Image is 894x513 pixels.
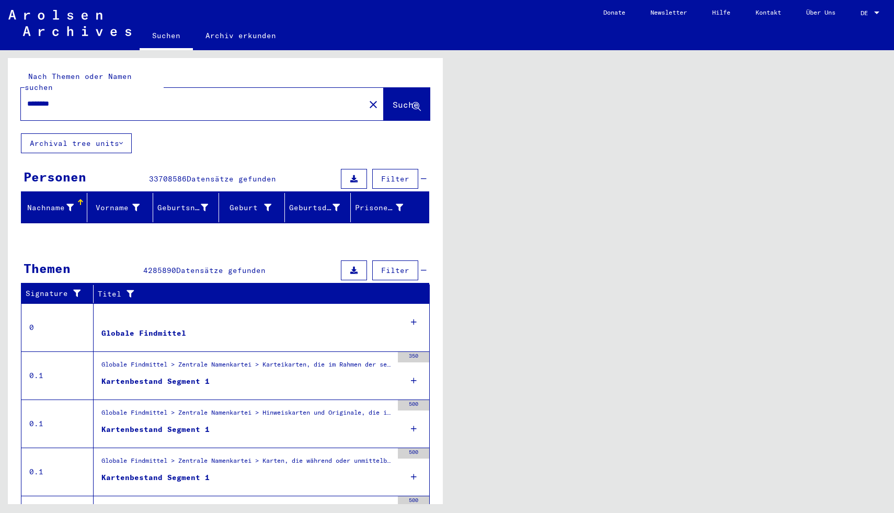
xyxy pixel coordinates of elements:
[176,266,266,275] span: Datensätze gefunden
[149,174,187,184] span: 33708586
[21,400,94,448] td: 0.1
[398,400,429,411] div: 500
[21,303,94,351] td: 0
[381,266,409,275] span: Filter
[372,260,418,280] button: Filter
[98,289,409,300] div: Titel
[367,98,380,111] mat-icon: close
[355,202,403,213] div: Prisoner #
[21,133,132,153] button: Archival tree units
[398,496,429,507] div: 500
[8,10,131,36] img: Arolsen_neg.svg
[289,202,340,213] div: Geburtsdatum
[24,167,86,186] div: Personen
[289,199,353,216] div: Geburtsdatum
[153,193,219,222] mat-header-cell: Geburtsname
[372,169,418,189] button: Filter
[223,199,284,216] div: Geburt‏
[363,94,384,115] button: Clear
[393,99,419,110] span: Suche
[101,376,210,387] div: Kartenbestand Segment 1
[26,202,74,213] div: Nachname
[285,193,351,222] mat-header-cell: Geburtsdatum
[101,424,210,435] div: Kartenbestand Segment 1
[384,88,430,120] button: Suche
[26,199,87,216] div: Nachname
[140,23,193,50] a: Suchen
[351,193,429,222] mat-header-cell: Prisoner #
[91,199,153,216] div: Vorname
[21,448,94,496] td: 0.1
[101,472,210,483] div: Kartenbestand Segment 1
[398,352,429,362] div: 350
[98,286,419,302] div: Titel
[101,328,186,339] div: Globale Findmittel
[101,360,393,374] div: Globale Findmittel > Zentrale Namenkartei > Karteikarten, die im Rahmen der sequentiellen Massend...
[24,259,71,278] div: Themen
[101,456,393,471] div: Globale Findmittel > Zentrale Namenkartei > Karten, die während oder unmittelbar vor der sequenti...
[26,286,96,302] div: Signature
[21,193,87,222] mat-header-cell: Nachname
[25,72,132,92] mat-label: Nach Themen oder Namen suchen
[381,174,409,184] span: Filter
[355,199,416,216] div: Prisoner #
[219,193,285,222] mat-header-cell: Geburt‏
[26,288,85,299] div: Signature
[157,202,208,213] div: Geburtsname
[223,202,271,213] div: Geburt‏
[143,266,176,275] span: 4285890
[87,193,153,222] mat-header-cell: Vorname
[101,408,393,423] div: Globale Findmittel > Zentrale Namenkartei > Hinweiskarten und Originale, die in T/D-Fällen aufgef...
[21,351,94,400] td: 0.1
[861,9,872,17] span: DE
[91,202,140,213] div: Vorname
[193,23,289,48] a: Archiv erkunden
[157,199,221,216] div: Geburtsname
[187,174,276,184] span: Datensätze gefunden
[398,448,429,459] div: 500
